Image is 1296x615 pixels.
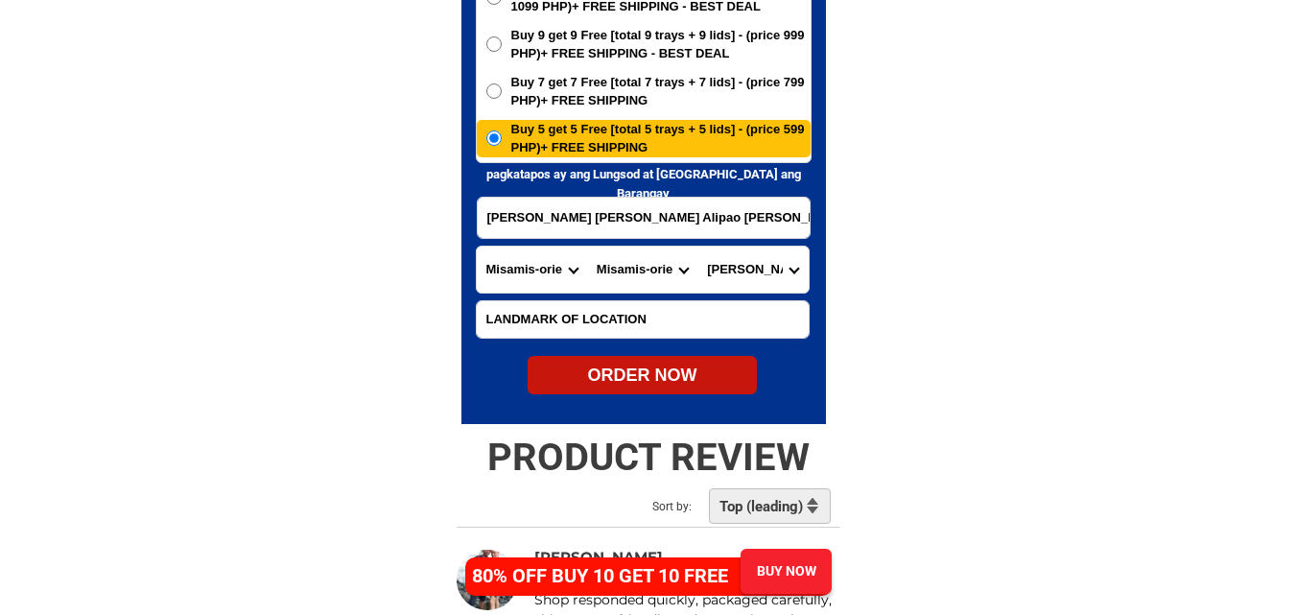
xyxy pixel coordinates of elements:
[511,120,811,157] span: Buy 5 get 5 Free [total 5 trays + 5 lids] - (price 599 PHP)+ FREE SHIPPING
[528,363,757,389] div: ORDER NOW
[737,560,835,582] div: BUY NOW
[511,73,811,110] span: Buy 7 get 7 Free [total 7 trays + 7 lids] - (price 799 PHP)+ FREE SHIPPING
[447,435,850,481] h2: PRODUCT REVIEW
[477,301,809,338] input: Input LANDMARKOFLOCATION
[587,247,697,293] select: Select district
[486,83,502,99] input: Buy 7 get 7 Free [total 7 trays + 7 lids] - (price 799 PHP)+ FREE SHIPPING
[486,36,502,52] input: Buy 9 get 9 Free [total 9 trays + 9 lids] - (price 999 PHP)+ FREE SHIPPING - BEST DEAL
[697,247,808,293] select: Select commune
[478,198,810,238] input: Input address
[652,498,740,515] h2: Sort by:
[472,561,748,590] h4: 80% OFF BUY 10 GET 10 FREE
[477,247,587,293] select: Select province
[719,498,809,515] h2: Top (leading)
[511,26,811,63] span: Buy 9 get 9 Free [total 9 trays + 9 lids] - (price 999 PHP)+ FREE SHIPPING - BEST DEAL
[486,130,502,146] input: Buy 5 get 5 Free [total 5 trays + 5 lids] - (price 599 PHP)+ FREE SHIPPING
